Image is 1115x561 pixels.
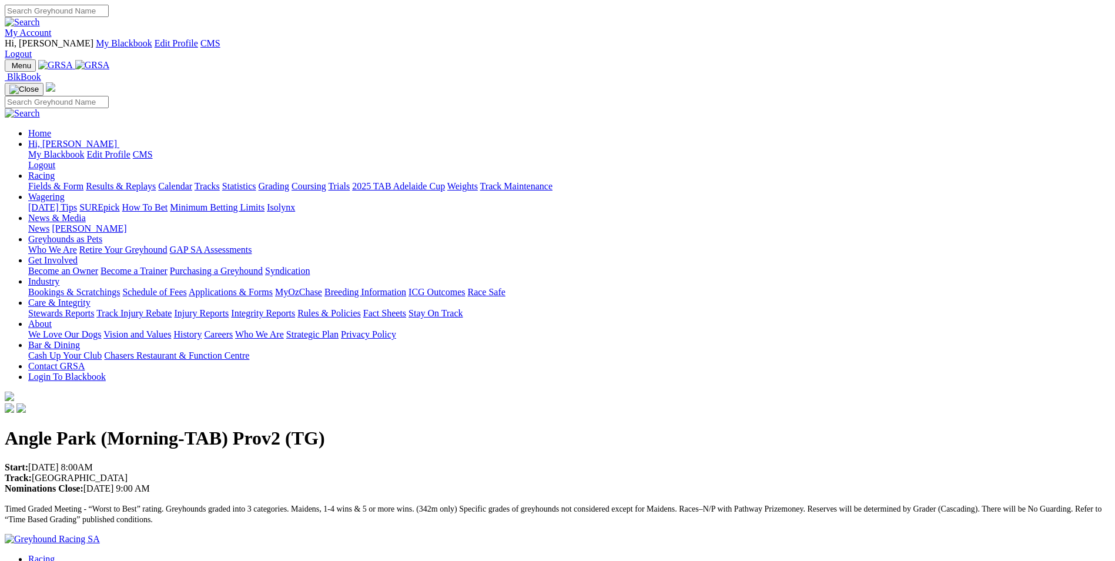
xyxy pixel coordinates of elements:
[133,149,153,159] a: CMS
[5,403,14,413] img: facebook.svg
[352,181,445,191] a: 2025 TAB Adelaide Cup
[28,319,52,329] a: About
[28,202,1110,213] div: Wagering
[235,329,284,339] a: Who We Are
[297,308,361,318] a: Rules & Policies
[155,38,198,48] a: Edit Profile
[170,245,252,255] a: GAP SA Assessments
[5,462,28,472] strong: Start:
[7,72,41,82] span: BlkBook
[28,245,1110,255] div: Greyhounds as Pets
[28,276,59,286] a: Industry
[28,213,86,223] a: News & Media
[28,329,101,339] a: We Love Our Dogs
[5,38,93,48] span: Hi, [PERSON_NAME]
[480,181,553,191] a: Track Maintenance
[28,350,1110,361] div: Bar & Dining
[265,266,310,276] a: Syndication
[173,329,202,339] a: History
[28,287,120,297] a: Bookings & Scratchings
[28,287,1110,298] div: Industry
[5,483,83,493] strong: Nominations Close:
[28,329,1110,340] div: About
[170,266,263,276] a: Purchasing a Greyhound
[28,266,1110,276] div: Get Involved
[103,329,171,339] a: Vision and Values
[38,60,73,71] img: GRSA
[195,181,220,191] a: Tracks
[122,287,186,297] a: Schedule of Fees
[447,181,478,191] a: Weights
[204,329,233,339] a: Careers
[409,287,465,297] a: ICG Outcomes
[189,287,273,297] a: Applications & Forms
[5,28,52,38] a: My Account
[259,181,289,191] a: Grading
[5,534,100,545] img: Greyhound Racing SA
[87,149,130,159] a: Edit Profile
[5,108,40,119] img: Search
[28,202,77,212] a: [DATE] Tips
[5,392,14,401] img: logo-grsa-white.png
[174,308,229,318] a: Injury Reports
[28,308,1110,319] div: Care & Integrity
[28,223,49,233] a: News
[96,38,152,48] a: My Blackbook
[28,266,98,276] a: Become an Owner
[28,149,85,159] a: My Blackbook
[28,361,85,371] a: Contact GRSA
[28,340,80,350] a: Bar & Dining
[28,298,91,308] a: Care & Integrity
[101,266,168,276] a: Become a Trainer
[286,329,339,339] a: Strategic Plan
[28,223,1110,234] div: News & Media
[28,149,1110,171] div: Hi, [PERSON_NAME]
[5,72,41,82] a: BlkBook
[28,128,51,138] a: Home
[200,38,220,48] a: CMS
[341,329,396,339] a: Privacy Policy
[75,60,110,71] img: GRSA
[28,308,94,318] a: Stewards Reports
[28,192,65,202] a: Wagering
[5,462,1110,494] p: [DATE] 8:00AM [GEOGRAPHIC_DATA] [DATE] 9:00 AM
[28,245,77,255] a: Who We Are
[231,308,295,318] a: Integrity Reports
[222,181,256,191] a: Statistics
[5,59,36,72] button: Toggle navigation
[28,255,78,265] a: Get Involved
[28,350,102,360] a: Cash Up Your Club
[324,287,406,297] a: Breeding Information
[122,202,168,212] a: How To Bet
[328,181,350,191] a: Trials
[5,38,1110,59] div: My Account
[28,160,55,170] a: Logout
[5,428,1110,449] h1: Angle Park (Morning-TAB) Prov2 (TG)
[275,287,322,297] a: MyOzChase
[28,139,119,149] a: Hi, [PERSON_NAME]
[267,202,295,212] a: Isolynx
[5,505,1101,524] span: Timed Graded Meeting - “Worst to Best” rating. Greyhounds graded into 3 categories. Maidens, 1-4 ...
[28,139,117,149] span: Hi, [PERSON_NAME]
[28,234,102,244] a: Greyhounds as Pets
[5,473,32,483] strong: Track:
[5,83,43,96] button: Toggle navigation
[96,308,172,318] a: Track Injury Rebate
[5,5,109,17] input: Search
[292,181,326,191] a: Coursing
[86,181,156,191] a: Results & Replays
[12,61,31,70] span: Menu
[16,403,26,413] img: twitter.svg
[409,308,463,318] a: Stay On Track
[28,181,83,191] a: Fields & Form
[5,96,109,108] input: Search
[104,350,249,360] a: Chasers Restaurant & Function Centre
[170,202,264,212] a: Minimum Betting Limits
[363,308,406,318] a: Fact Sheets
[9,85,39,94] img: Close
[467,287,505,297] a: Race Safe
[5,49,32,59] a: Logout
[79,245,168,255] a: Retire Your Greyhound
[46,82,55,92] img: logo-grsa-white.png
[28,171,55,181] a: Racing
